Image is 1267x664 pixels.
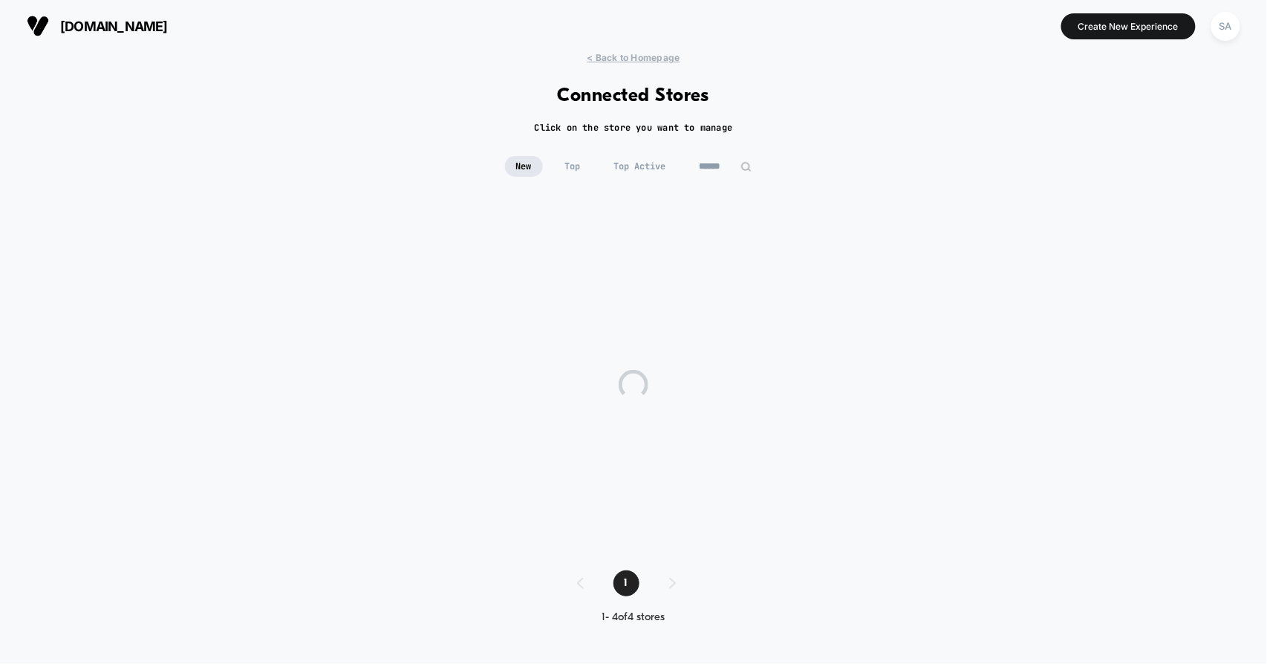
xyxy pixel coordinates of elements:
button: Create New Experience [1061,13,1196,39]
span: < Back to Homepage [587,52,680,63]
img: Visually logo [27,15,49,37]
span: Top [554,156,592,177]
img: edit [740,161,752,172]
h2: Click on the store you want to manage [535,122,733,134]
h1: Connected Stores [558,85,710,107]
div: SA [1211,12,1240,41]
span: New [505,156,543,177]
span: [DOMAIN_NAME] [60,19,168,34]
button: SA [1207,11,1245,42]
span: Top Active [603,156,677,177]
button: [DOMAIN_NAME] [22,14,172,38]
